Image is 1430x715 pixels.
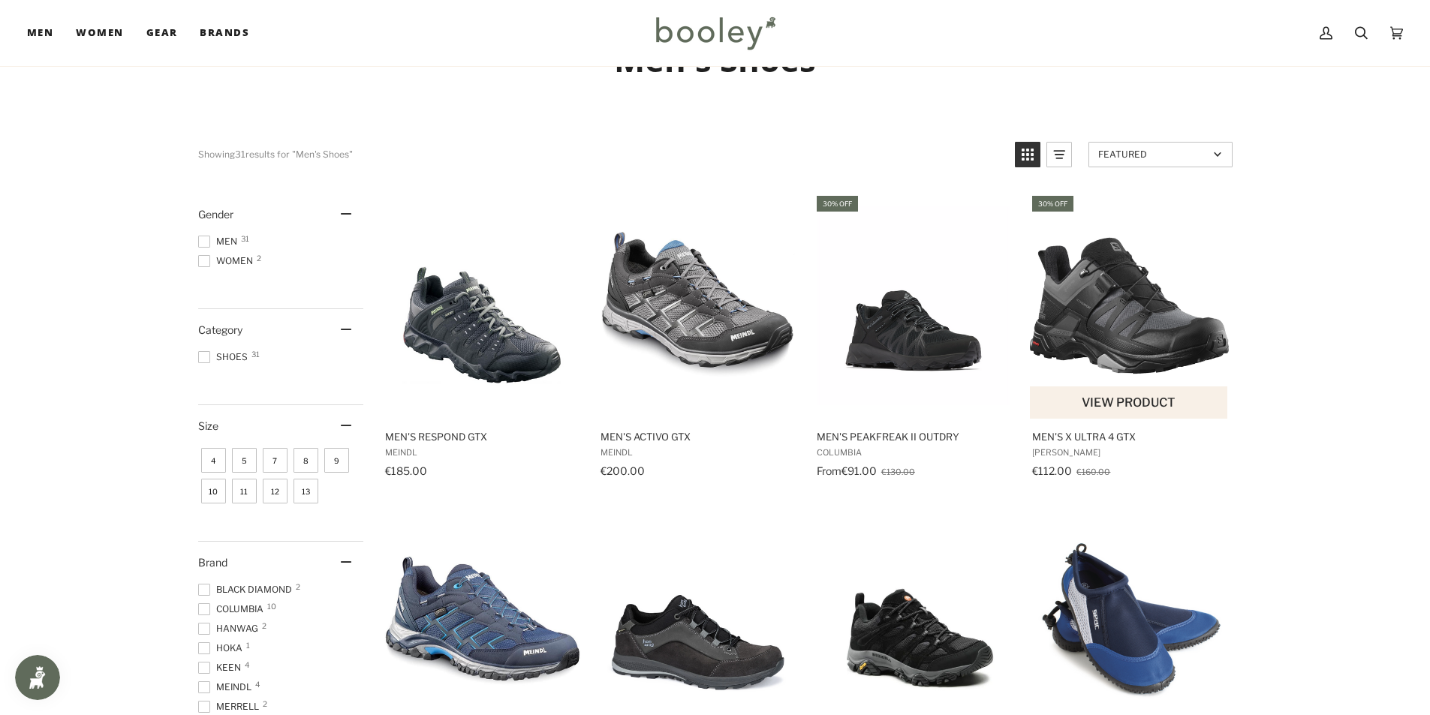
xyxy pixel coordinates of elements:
[15,655,60,700] iframe: Button to open loyalty program pop-up
[263,700,267,707] span: 2
[198,142,1004,167] div: Showing results for "Men's Shoes"
[246,641,250,649] span: 1
[198,254,257,268] span: Women
[814,206,1013,405] img: Columbia Men's Peakfreak II OutDry Black/Shark - Booley Galway
[262,622,266,629] span: 2
[198,602,268,616] span: Columbia
[1032,464,1072,477] span: €112.00
[232,479,257,503] span: Size: 11
[296,583,300,590] span: 2
[198,680,256,694] span: Meindl
[1030,206,1229,405] img: Salomon Men's X Ultra 4 GTX Magnet / Black / Monument - Booley Galway
[598,206,797,405] img: Men's Activo GTX Anthrazit / Ozean - Booley Galway
[27,26,53,41] span: Men
[198,323,242,336] span: Category
[385,430,580,443] span: Men's Respond GTX
[817,464,841,477] span: From
[198,350,252,364] span: Shoes
[235,149,245,160] b: 31
[255,680,260,688] span: 4
[817,447,1011,458] span: Columbia
[201,448,226,473] span: Size: 4
[198,622,263,635] span: Hanwag
[294,479,318,503] span: Size: 13
[383,194,582,482] a: Men's Respond GTX
[1032,196,1073,212] div: 30% off
[1015,142,1040,167] a: View grid mode
[263,448,288,473] span: Size: 7
[324,448,349,473] span: Size: 9
[232,448,257,473] span: Size: 5
[649,11,781,55] img: Booley
[198,700,263,713] span: Merrell
[198,235,242,248] span: Men
[1076,467,1110,477] span: €160.00
[1098,149,1209,160] span: Featured
[241,235,249,242] span: 31
[198,208,233,221] span: Gender
[841,464,877,477] span: €91.00
[881,467,915,477] span: €130.00
[601,430,795,443] span: Men's Activo GTX
[383,206,582,405] img: Men's Respond GTX Anthracite / Lemon - Booley Galway
[601,464,645,477] span: €200.00
[267,602,276,610] span: 10
[200,26,249,41] span: Brands
[251,350,260,358] span: 31
[198,641,247,655] span: Hoka
[198,556,227,569] span: Brand
[294,448,318,473] span: Size: 8
[76,26,123,41] span: Women
[263,479,288,503] span: Size: 12
[198,583,297,596] span: Black Diamond
[598,194,797,482] a: Men's Activo GTX
[814,194,1013,482] a: Men's Peakfreak II OutDry
[1032,447,1227,458] span: [PERSON_NAME]
[817,196,858,212] div: 30% off
[198,661,245,674] span: Keen
[245,661,249,668] span: 4
[1088,142,1233,167] a: Sort options
[385,447,580,458] span: Meindl
[201,479,226,503] span: Size: 10
[146,26,178,41] span: Gear
[601,447,795,458] span: Meindl
[1046,142,1072,167] a: View list mode
[257,254,261,262] span: 2
[817,430,1011,443] span: Men's Peakfreak II OutDry
[385,464,427,477] span: €185.00
[198,419,218,432] span: Size
[1032,430,1227,443] span: Men's X Ultra 4 GTX
[1030,386,1227,419] button: View product
[1030,194,1229,482] a: Men's X Ultra 4 GTX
